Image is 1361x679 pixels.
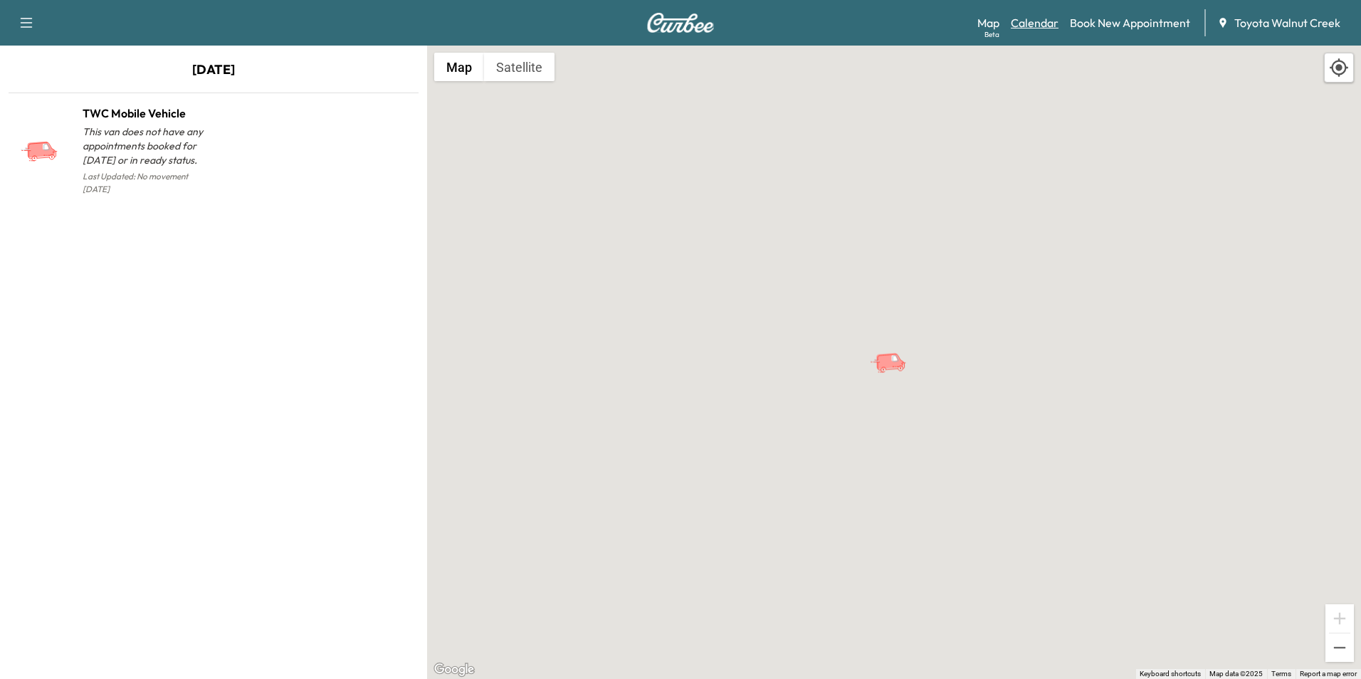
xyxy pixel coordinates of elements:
a: Calendar [1011,14,1058,31]
a: Terms (opens in new tab) [1271,670,1291,678]
h1: TWC Mobile Vehicle [83,105,214,122]
p: Last Updated: No movement [DATE] [83,167,214,199]
gmp-advanced-marker: TWC Mobile Vehicle [869,337,919,362]
div: Recenter map [1324,53,1354,83]
span: Map data ©2025 [1209,670,1263,678]
img: Curbee Logo [646,13,715,33]
button: Show street map [434,53,484,81]
div: Beta [984,29,999,40]
button: Show satellite imagery [484,53,555,81]
button: Keyboard shortcuts [1140,669,1201,679]
button: Zoom out [1325,633,1354,662]
a: Book New Appointment [1070,14,1190,31]
a: MapBeta [977,14,999,31]
img: Google [431,660,478,679]
span: Toyota Walnut Creek [1234,14,1340,31]
a: Report a map error [1300,670,1357,678]
a: Open this area in Google Maps (opens a new window) [431,660,478,679]
p: This van does not have any appointments booked for [DATE] or in ready status. [83,125,214,167]
button: Zoom in [1325,604,1354,633]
